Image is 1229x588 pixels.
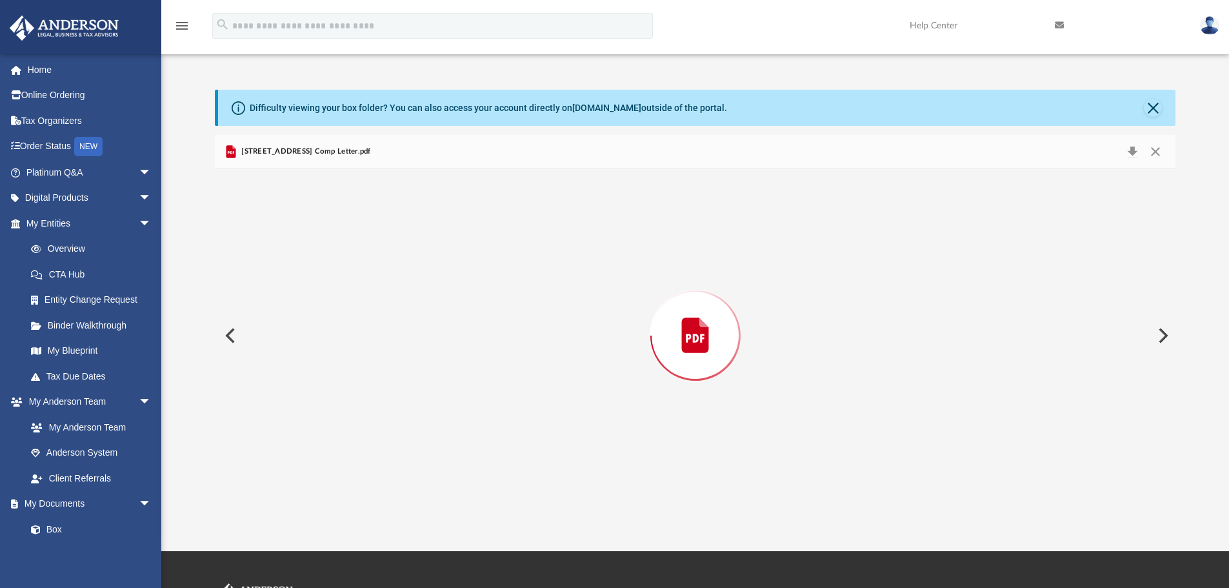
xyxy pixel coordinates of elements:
span: arrow_drop_down [139,159,165,186]
div: Difficulty viewing your box folder? You can also access your account directly on outside of the p... [250,101,727,115]
a: menu [174,25,190,34]
button: Download [1121,143,1144,161]
a: Order StatusNEW [9,134,171,160]
div: NEW [74,137,103,156]
a: My Anderson Team [18,414,158,440]
button: Previous File [215,318,243,354]
button: Close [1144,99,1162,117]
a: Entity Change Request [18,287,171,313]
a: Anderson System [18,440,165,466]
a: Online Ordering [9,83,171,108]
span: arrow_drop_down [139,389,165,416]
a: My Blueprint [18,338,165,364]
i: search [215,17,230,32]
button: Close [1144,143,1167,161]
a: Tax Organizers [9,108,171,134]
i: menu [174,18,190,34]
div: Preview [215,135,1176,502]
a: Digital Productsarrow_drop_down [9,185,171,211]
a: Home [9,57,171,83]
img: User Pic [1200,16,1219,35]
a: Meeting Minutes [18,542,165,568]
span: arrow_drop_down [139,491,165,518]
a: CTA Hub [18,261,171,287]
span: arrow_drop_down [139,210,165,237]
a: Overview [18,236,171,262]
a: My Entitiesarrow_drop_down [9,210,171,236]
a: Tax Due Dates [18,363,171,389]
a: Platinum Q&Aarrow_drop_down [9,159,171,185]
span: [STREET_ADDRESS] Comp Letter.pdf [239,146,371,157]
a: My Documentsarrow_drop_down [9,491,165,517]
a: [DOMAIN_NAME] [572,103,641,113]
button: Next File [1148,318,1176,354]
a: Binder Walkthrough [18,312,171,338]
img: Anderson Advisors Platinum Portal [6,15,123,41]
a: My Anderson Teamarrow_drop_down [9,389,165,415]
span: arrow_drop_down [139,185,165,212]
a: Client Referrals [18,465,165,491]
a: Box [18,516,158,542]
